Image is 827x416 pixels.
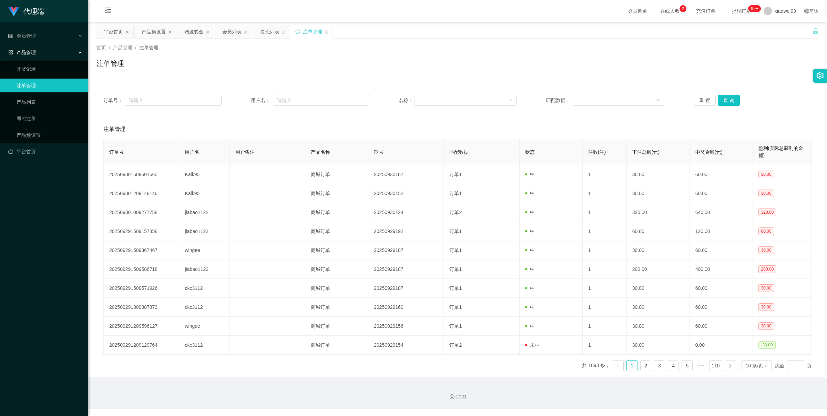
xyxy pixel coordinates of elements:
[758,227,774,235] span: 60.00
[8,33,13,38] i: 图标: table
[449,172,462,177] span: 订单1
[758,246,774,254] span: 30.00
[324,30,328,34] i: 图标: close
[179,298,229,317] td: ckc3112
[104,165,179,184] td: 202509301509501665
[449,266,462,272] span: 订单1
[583,260,627,279] td: 1
[96,58,124,69] h1: 注单管理
[103,125,125,133] span: 注单管理
[305,317,368,336] td: 商城订单
[305,165,368,184] td: 商城订单
[758,145,804,158] span: 盈利(实际总获利的金额)
[657,9,683,13] span: 在线人数
[305,279,368,298] td: 商城订单
[104,222,179,241] td: 202509291509157858
[449,149,469,155] span: 匹配数据
[583,241,627,260] td: 1
[690,165,753,184] td: 60.00
[251,97,273,104] span: 用户名：
[616,364,620,368] i: 图标: left
[654,360,665,371] li: 3
[104,241,179,260] td: 202509291509367467
[583,279,627,298] td: 1
[305,260,368,279] td: 商城订单
[449,285,462,291] span: 订单1
[368,165,444,184] td: 20250930187
[368,222,444,241] td: 20250929192
[816,72,824,79] i: 图标: setting
[17,112,83,125] a: 即时注单
[103,97,125,104] span: 订单号：
[627,336,690,355] td: 30.00
[125,95,222,106] input: 请输入
[693,9,719,13] span: 充值订单
[109,149,124,155] span: 订单号
[135,45,136,50] span: /
[104,317,179,336] td: 202509291209596127
[179,260,229,279] td: jiabao1122
[305,203,368,222] td: 商城订单
[682,5,684,12] p: 2
[179,184,229,203] td: Kaik95
[179,317,229,336] td: wingee
[690,336,753,355] td: 0.00
[295,29,300,34] i: 图标: sync
[8,33,36,39] span: 会员管理
[168,30,172,34] i: 图标: close
[525,172,535,177] span: 中
[104,336,179,355] td: 202509291209129764
[758,322,774,330] span: 30.00
[668,360,679,371] li: 4
[449,323,462,329] span: 订单1
[758,284,774,292] span: 30.00
[449,191,462,196] span: 订单1
[8,8,44,14] a: 代理端
[104,203,179,222] td: 202509301009277758
[656,98,660,103] i: 图标: down
[525,149,535,155] span: 状态
[94,393,821,400] div: 2021
[184,25,204,38] div: 赠送彩金
[627,165,690,184] td: 30.00
[546,97,573,104] span: 匹配数据：
[179,336,229,355] td: ckc3112
[368,241,444,260] td: 20250929187
[690,317,753,336] td: 60.00
[695,360,706,371] li: 向后 5 页
[179,241,229,260] td: wingee
[690,222,753,241] td: 120.00
[282,30,286,34] i: 图标: close
[525,229,535,234] span: 中
[399,97,415,104] span: 名称：
[748,5,761,12] sup: 1211
[185,149,199,155] span: 用户名
[728,364,733,368] i: 图标: right
[690,203,753,222] td: 640.00
[449,210,462,215] span: 订单2
[627,222,690,241] td: 60.00
[690,241,753,260] td: 60.00
[525,285,535,291] span: 中
[305,336,368,355] td: 商城订单
[305,184,368,203] td: 商城订单
[303,25,322,38] div: 注单管理
[709,361,722,371] a: 110
[690,279,753,298] td: 60.00
[627,298,690,317] td: 30.00
[368,203,444,222] td: 20250930124
[682,360,693,371] li: 5
[17,128,83,142] a: 产品预设置
[449,229,462,234] span: 订单1
[8,7,19,17] img: logo.9652507e.png
[682,361,692,371] a: 5
[109,45,110,50] span: /
[627,279,690,298] td: 30.00
[450,394,455,399] i: 图标: copyright
[627,241,690,260] td: 30.00
[583,222,627,241] td: 1
[758,303,774,311] span: 30.00
[305,222,368,241] td: 商城订单
[680,5,686,12] sup: 2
